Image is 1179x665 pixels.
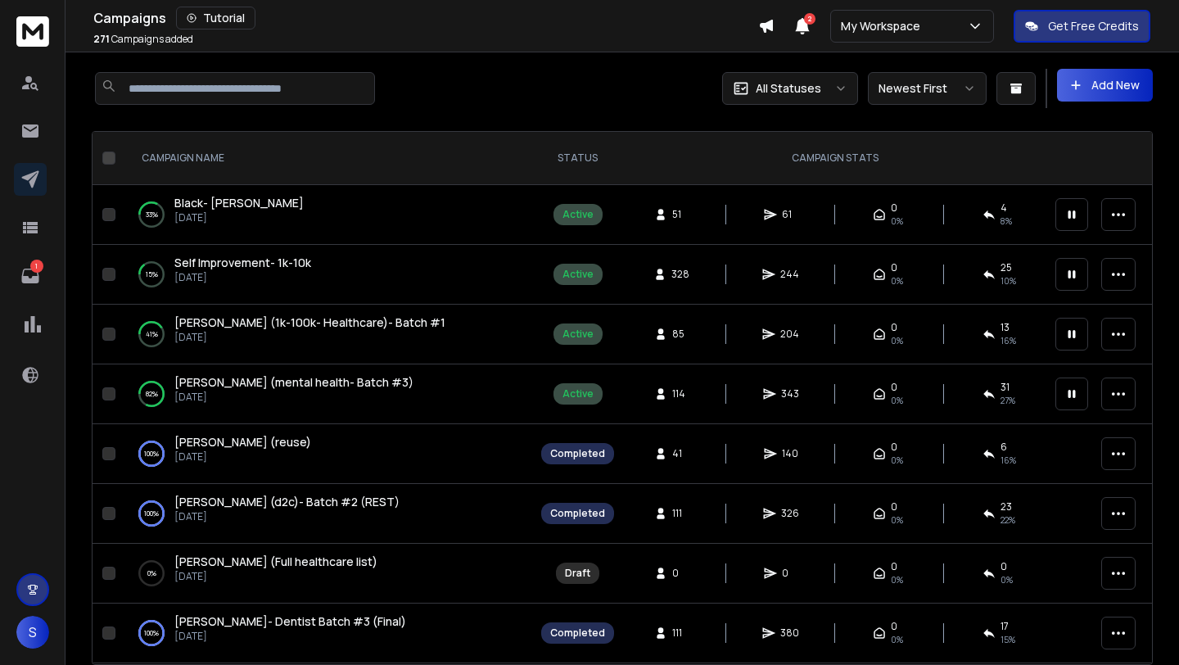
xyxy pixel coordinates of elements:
td: 100%[PERSON_NAME] (d2c)- Batch #2 (REST)[DATE] [122,484,531,544]
span: 343 [781,387,799,400]
span: 0 [891,201,897,215]
span: 0 [891,500,897,513]
span: [PERSON_NAME]- Dentist Batch #3 (Final) [174,613,406,629]
p: 1 [30,260,43,273]
span: 244 [780,268,799,281]
button: Tutorial [176,7,255,29]
p: 15 % [146,266,158,283]
div: Active [562,268,594,281]
span: 0% [891,274,903,287]
span: 0 [891,620,897,633]
p: 100 % [144,625,159,641]
td: 41%[PERSON_NAME] (1k-100k- Healthcare)- Batch #1[DATE] [122,305,531,364]
a: [PERSON_NAME] (Full healthcare list) [174,554,377,570]
span: 23 [1001,500,1012,513]
span: 0% [891,513,903,527]
a: [PERSON_NAME] (d2c)- Batch #2 (REST) [174,494,400,510]
button: Get Free Credits [1014,10,1150,43]
p: 0 % [147,565,156,581]
button: S [16,616,49,649]
button: Add New [1057,69,1153,102]
div: Active [562,328,594,341]
span: 41 [672,447,689,460]
span: 0 [672,567,689,580]
p: [DATE] [174,450,311,464]
span: 0% [891,633,903,646]
span: 380 [780,627,799,640]
span: 15 % [1001,633,1015,646]
span: 0 [891,321,897,334]
span: 0% [891,334,903,347]
span: [PERSON_NAME] (Full healthcare list) [174,554,377,569]
span: 0% [891,215,903,228]
span: [PERSON_NAME] (mental health- Batch #3) [174,374,413,390]
p: [DATE] [174,570,377,583]
td: 82%[PERSON_NAME] (mental health- Batch #3)[DATE] [122,364,531,424]
a: [PERSON_NAME]- Dentist Batch #3 (Final) [174,613,406,630]
a: Black- [PERSON_NAME] [174,195,304,211]
td: 15%Self Improvement- 1k-10k[DATE] [122,245,531,305]
a: Self Improvement- 1k-10k [174,255,311,271]
a: [PERSON_NAME] (mental health- Batch #3) [174,374,413,391]
td: 100%[PERSON_NAME] (reuse)[DATE] [122,424,531,484]
span: 111 [672,627,689,640]
span: 10 % [1001,274,1016,287]
span: Self Improvement- 1k-10k [174,255,311,270]
span: 326 [781,507,799,520]
p: [DATE] [174,510,400,523]
span: 0 [891,441,897,454]
div: Active [562,387,594,400]
span: 27 % [1001,394,1015,407]
p: 100 % [144,505,159,522]
span: 204 [780,328,799,341]
div: Active [562,208,594,221]
p: 41 % [146,326,158,342]
span: 16 % [1001,454,1016,467]
a: 1 [14,260,47,292]
span: 61 [782,208,798,221]
span: 0 [891,560,897,573]
p: Campaigns added [93,33,193,46]
p: Get Free Credits [1048,18,1139,34]
p: My Workspace [841,18,927,34]
span: 8 % [1001,215,1012,228]
span: 114 [672,387,689,400]
span: 0% [1001,573,1013,586]
th: CAMPAIGN NAME [122,132,531,185]
span: 0% [891,454,903,467]
span: 31 [1001,381,1010,394]
td: 100%[PERSON_NAME]- Dentist Batch #3 (Final)[DATE] [122,604,531,663]
span: 6 [1001,441,1007,454]
span: 13 [1001,321,1010,334]
span: 0 [1001,560,1007,573]
span: [PERSON_NAME] (1k-100k- Healthcare)- Batch #1 [174,314,445,330]
div: Completed [550,447,605,460]
span: 16 % [1001,334,1016,347]
span: 328 [671,268,689,281]
span: 22 % [1001,513,1015,527]
p: [DATE] [174,630,406,643]
a: [PERSON_NAME] (reuse) [174,434,311,450]
span: 0 [782,567,798,580]
span: 0% [891,573,903,586]
span: Black- [PERSON_NAME] [174,195,304,210]
div: Completed [550,507,605,520]
span: 271 [93,32,110,46]
span: 0% [891,394,903,407]
span: [PERSON_NAME] (d2c)- Batch #2 (REST) [174,494,400,509]
p: [DATE] [174,391,413,404]
span: 4 [1001,201,1007,215]
span: 17 [1001,620,1009,633]
div: Draft [565,567,590,580]
td: 0%[PERSON_NAME] (Full healthcare list)[DATE] [122,544,531,604]
p: [DATE] [174,211,304,224]
span: 111 [672,507,689,520]
p: [DATE] [174,331,445,344]
th: STATUS [531,132,624,185]
p: 33 % [146,206,158,223]
span: 2 [804,13,815,25]
p: 100 % [144,446,159,462]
